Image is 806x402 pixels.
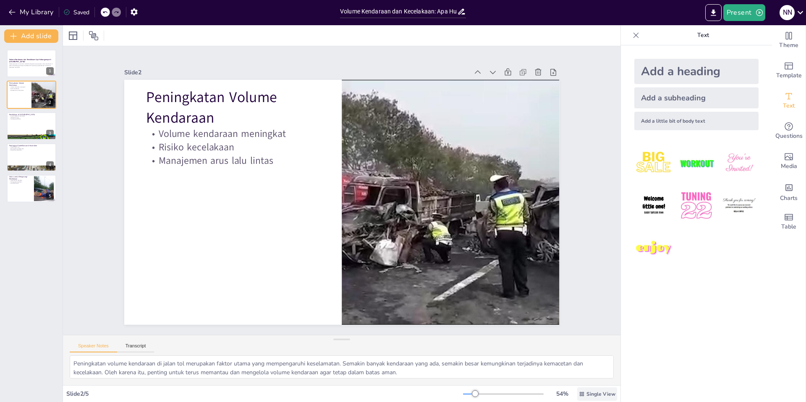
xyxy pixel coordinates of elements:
p: Implementasi teknologi [9,179,31,181]
div: Add charts and graphs [772,176,806,207]
img: 6.jpeg [720,186,759,225]
button: Transcript [117,343,154,352]
div: Change the overall theme [772,25,806,55]
div: 3 [7,112,56,140]
span: Questions [775,131,803,141]
span: Charts [780,194,798,203]
p: Manajemen arus lalu lintas [149,134,324,165]
div: 5 [7,175,56,202]
button: n n [780,4,795,21]
input: Insert title [340,5,457,18]
span: Text [783,101,795,110]
div: Add a little bit of body text [634,112,759,130]
p: Volume kendaraan meningkat [152,107,327,138]
div: Add a subheading [634,87,759,108]
button: Present [723,4,765,21]
div: Add a table [772,207,806,237]
img: 4.jpeg [634,186,673,225]
p: Meningkatkan keselamatan [9,148,54,150]
span: Single View [586,391,615,397]
div: Add ready made slides [772,55,806,86]
div: Saved [63,8,89,16]
button: Add slide [4,29,58,43]
div: 2 [7,81,56,108]
div: Get real-time input from your audience [772,116,806,146]
span: Table [781,222,796,231]
p: Peningkatan kesadaran [9,181,31,183]
span: Theme [779,41,798,50]
p: Solusi untuk Mengurangi Kecelakaan [9,176,31,180]
p: Angka kecelakaan meningkat [9,115,54,117]
span: Position [89,31,99,41]
p: Peningkatan Volume Kendaraan [9,81,29,86]
p: Pentingnya Pemeliharaan Infrastruktur [9,145,54,147]
div: Slide 2 [137,46,481,90]
img: 3.jpeg [720,144,759,183]
div: n n [780,5,795,20]
span: Template [776,71,802,80]
img: 1.jpeg [634,144,673,183]
p: Dalam presentasi ini, kita akan membahas bagaimana peningkatan volume kendaraan di jalan tol berh... [9,63,54,66]
div: 1 [46,67,54,75]
p: Risiko kecelakaan [151,120,325,152]
p: Kurangnya perhatian [9,118,54,120]
p: Volume kendaraan meningkat [9,86,29,88]
p: Peningkatan Volume Kendaraan [154,67,331,126]
p: Text [643,25,764,45]
p: Pemeliharaan rutin [9,147,54,148]
div: Slide 2 / 5 [66,390,463,398]
div: 4 [46,161,54,169]
div: Add a heading [634,59,759,84]
img: 2.jpeg [677,144,716,183]
button: Export to PowerPoint [705,4,722,21]
p: Mengurangi kemacetan [9,150,54,151]
div: 3 [46,130,54,137]
button: My Library [6,5,57,19]
div: 2 [46,99,54,106]
strong: Volume Kendaraan dan Kecelakaan: Apa Hubungannya di [GEOGRAPHIC_DATA]? [9,58,51,63]
img: 5.jpeg [677,186,716,225]
div: Add text boxes [772,86,806,116]
p: Kombinasi solusi [9,182,31,184]
p: Risiko kecelakaan [9,88,29,89]
p: Manajemen arus lalu lintas [9,89,29,91]
img: 7.jpeg [634,229,673,268]
textarea: Peningkatan volume kendaraan di jalan tol merupakan faktor utama yang mempengaruhi keselamatan. S... [70,355,614,378]
button: Speaker Notes [70,343,117,352]
div: 4 [7,143,56,171]
span: Media [781,162,797,171]
div: Add images, graphics, shapes or video [772,146,806,176]
div: Layout [66,29,80,42]
div: 1 [7,50,56,77]
p: Kecelakaan di [GEOGRAPHIC_DATA] [9,113,54,116]
div: 54 % [552,390,572,398]
div: 5 [46,192,54,200]
p: Kecepatan tinggi [9,117,54,118]
p: Generated with [URL] [9,66,54,68]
